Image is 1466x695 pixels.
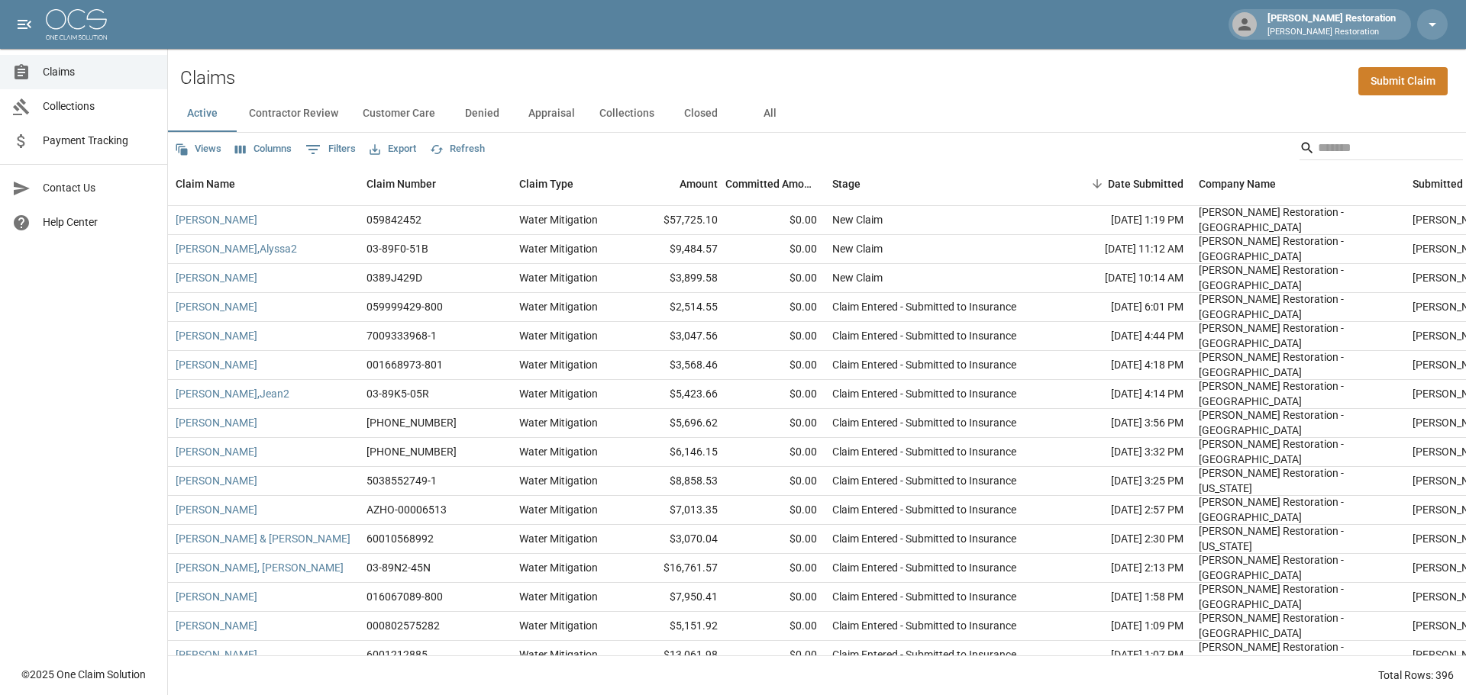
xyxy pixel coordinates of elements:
[1199,494,1397,525] div: Bingham Restoration - Phoenix
[1054,380,1191,409] div: [DATE] 4:14 PM
[1199,581,1397,612] div: Bingham Restoration - Tucson
[519,415,598,430] div: Water Mitigation
[626,496,725,525] div: $7,013.35
[725,162,817,205] div: Committed Amount
[21,667,146,682] div: © 2025 One Claim Solution
[725,380,825,409] div: $0.00
[43,214,155,230] span: Help Center
[832,241,883,256] div: New Claim
[168,95,1466,132] div: dynamic tabs
[1199,291,1397,322] div: Bingham Restoration - Tucson
[176,531,350,546] a: [PERSON_NAME] & [PERSON_NAME]
[725,322,825,351] div: $0.00
[1054,206,1191,235] div: [DATE] 1:19 PM
[832,647,1016,662] div: Claim Entered - Submitted to Insurance
[519,328,598,343] div: Water Mitigation
[832,386,1016,401] div: Claim Entered - Submitted to Insurance
[725,641,825,670] div: $0.00
[366,241,428,256] div: 03-89F0-51B
[680,162,718,205] div: Amount
[832,502,1016,517] div: Claim Entered - Submitted to Insurance
[168,95,237,132] button: Active
[519,444,598,459] div: Water Mitigation
[176,270,257,285] a: [PERSON_NAME]
[626,351,725,380] div: $3,568.46
[176,589,257,604] a: [PERSON_NAME]
[366,589,443,604] div: 016067089-800
[519,357,598,372] div: Water Mitigation
[832,444,1016,459] div: Claim Entered - Submitted to Insurance
[519,589,598,604] div: Water Mitigation
[176,415,257,430] a: [PERSON_NAME]
[519,299,598,314] div: Water Mitigation
[176,560,344,575] a: [PERSON_NAME], [PERSON_NAME]
[1199,320,1397,351] div: Bingham Restoration - Tucson
[832,212,883,227] div: New Claim
[519,560,598,575] div: Water Mitigation
[366,618,440,633] div: 000802575282
[735,95,804,132] button: All
[302,137,360,162] button: Show filters
[1054,235,1191,264] div: [DATE] 11:12 AM
[519,618,598,633] div: Water Mitigation
[725,162,825,205] div: Committed Amount
[1199,349,1397,380] div: Bingham Restoration - Phoenix
[725,264,825,293] div: $0.00
[1054,322,1191,351] div: [DATE] 4:44 PM
[1054,496,1191,525] div: [DATE] 2:57 PM
[43,133,155,149] span: Payment Tracking
[1054,293,1191,322] div: [DATE] 6:01 PM
[1054,612,1191,641] div: [DATE] 1:09 PM
[725,612,825,641] div: $0.00
[725,293,825,322] div: $0.00
[1199,233,1397,264] div: Bingham Restoration - Phoenix
[176,618,257,633] a: [PERSON_NAME]
[1267,26,1396,39] p: [PERSON_NAME] Restoration
[626,162,725,205] div: Amount
[519,473,598,488] div: Water Mitigation
[176,647,257,662] a: [PERSON_NAME]
[516,95,587,132] button: Appraisal
[832,531,1016,546] div: Claim Entered - Submitted to Insurance
[176,502,257,517] a: [PERSON_NAME]
[832,473,1016,488] div: Claim Entered - Submitted to Insurance
[176,386,289,401] a: [PERSON_NAME],Jean2
[626,583,725,612] div: $7,950.41
[1199,407,1397,438] div: Bingham Restoration - Tucson
[1054,525,1191,554] div: [DATE] 2:30 PM
[1199,262,1397,293] div: Bingham Restoration - Tucson
[168,162,359,205] div: Claim Name
[1191,162,1405,205] div: Company Name
[176,328,257,343] a: [PERSON_NAME]
[366,299,443,314] div: 059999429-800
[426,137,489,161] button: Refresh
[1378,668,1454,683] div: Total Rows: 396
[171,137,225,161] button: Views
[725,351,825,380] div: $0.00
[176,162,235,205] div: Claim Name
[366,137,420,161] button: Export
[725,467,825,496] div: $0.00
[176,212,257,227] a: [PERSON_NAME]
[176,444,257,459] a: [PERSON_NAME]
[180,67,235,89] h2: Claims
[825,162,1054,205] div: Stage
[725,554,825,583] div: $0.00
[626,525,725,554] div: $3,070.04
[725,583,825,612] div: $0.00
[519,270,598,285] div: Water Mitigation
[667,95,735,132] button: Closed
[626,322,725,351] div: $3,047.56
[231,137,295,161] button: Select columns
[1199,162,1276,205] div: Company Name
[366,502,447,517] div: AZHO-00006513
[1358,67,1448,95] a: Submit Claim
[366,560,431,575] div: 03-89N2-45N
[1054,264,1191,293] div: [DATE] 10:14 AM
[366,162,436,205] div: Claim Number
[366,531,434,546] div: 60010568992
[832,328,1016,343] div: Claim Entered - Submitted to Insurance
[725,525,825,554] div: $0.00
[366,357,443,372] div: 001668973-801
[626,641,725,670] div: $13,061.98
